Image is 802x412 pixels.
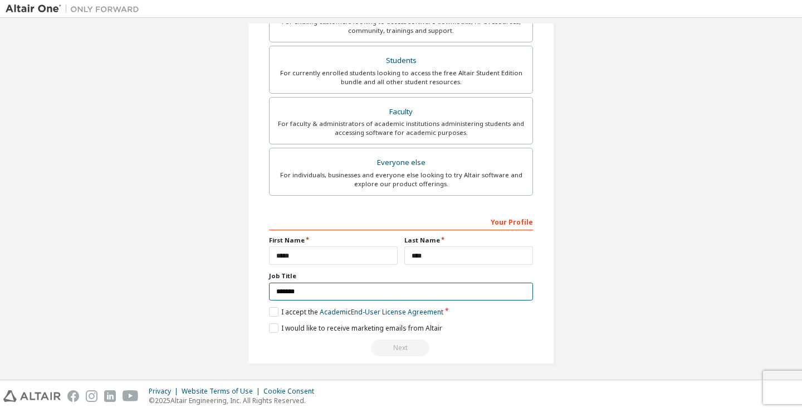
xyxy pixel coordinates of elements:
div: Everyone else [276,155,526,171]
img: altair_logo.svg [3,390,61,402]
img: instagram.svg [86,390,97,402]
div: Website Terms of Use [182,387,263,396]
p: © 2025 Altair Engineering, Inc. All Rights Reserved. [149,396,321,405]
div: For individuals, businesses and everyone else looking to try Altair software and explore our prod... [276,171,526,188]
div: For currently enrolled students looking to access the free Altair Student Edition bundle and all ... [276,69,526,86]
a: Academic End-User License Agreement [320,307,443,317]
img: linkedin.svg [104,390,116,402]
div: Students [276,53,526,69]
div: For faculty & administrators of academic institutions administering students and accessing softwa... [276,119,526,137]
img: youtube.svg [123,390,139,402]
div: For existing customers looking to access software downloads, HPC resources, community, trainings ... [276,17,526,35]
img: facebook.svg [67,390,79,402]
label: Job Title [269,272,533,280]
div: Your Profile [269,212,533,230]
label: Last Name [404,236,533,245]
label: First Name [269,236,398,245]
div: Privacy [149,387,182,396]
div: Read and acccept EULA to continue [269,340,533,356]
label: I would like to receive marketing emails from Altair [269,323,442,333]
img: Altair One [6,3,145,14]
div: Cookie Consent [263,387,321,396]
div: Faculty [276,104,526,120]
label: I accept the [269,307,443,317]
